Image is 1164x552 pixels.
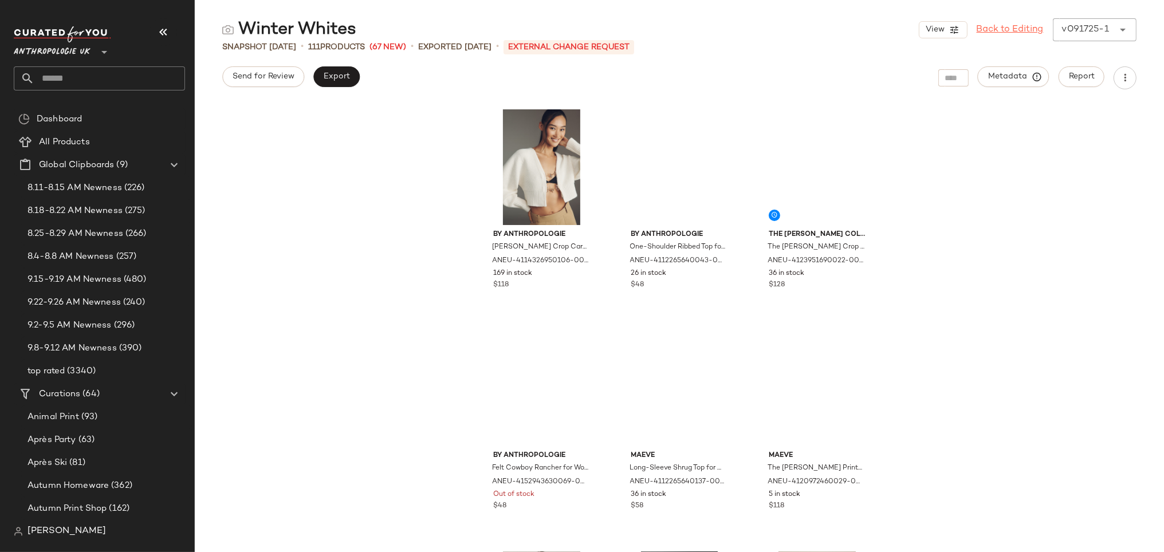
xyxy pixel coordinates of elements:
[27,182,122,195] span: 8.11-8.15 AM Newness
[493,490,534,500] span: Out of stock
[308,41,365,53] div: Products
[112,319,135,332] span: (296)
[768,256,864,266] span: ANEU-4123951690022-000-015
[769,490,800,500] span: 5 in stock
[988,72,1040,82] span: Metadata
[27,456,67,470] span: Après Ski
[504,40,634,54] p: External Change Request
[493,230,590,240] span: By Anthropologie
[123,204,145,218] span: (275)
[411,40,414,54] span: •
[121,273,147,286] span: (480)
[769,451,866,461] span: Maeve
[65,365,96,378] span: (3340)
[484,109,599,225] img: 4114326950106_011_b
[313,66,360,87] button: Export
[117,342,142,355] span: (390)
[37,113,82,126] span: Dashboard
[14,39,91,60] span: Anthropologie UK
[222,66,304,87] button: Send for Review
[631,230,728,240] span: By Anthropologie
[493,451,590,461] span: By Anthropologie
[1062,23,1109,37] div: v091725-1
[67,456,85,470] span: (81)
[768,477,864,487] span: ANEU-4120972460029-000-266
[14,26,111,42] img: cfy_white_logo.C9jOOHJF.svg
[14,527,23,536] img: svg%3e
[493,269,532,279] span: 169 in stock
[769,501,784,511] span: $118
[18,113,30,125] img: svg%3e
[27,319,112,332] span: 9.2-9.5 AM Newness
[109,479,132,492] span: (362)
[630,477,727,487] span: ANEU-4112265640137-000-010
[925,25,945,34] span: View
[27,479,109,492] span: Autumn Homeware
[222,18,356,41] div: Winter Whites
[323,72,350,81] span: Export
[631,451,728,461] span: Maeve
[769,280,785,290] span: $128
[493,280,509,290] span: $118
[630,242,727,253] span: One-Shoulder Ribbed Top for Women in White, Polyester/Elastane, Size Small by Anthropologie
[630,256,727,266] span: ANEU-4112265640043-000-010
[27,502,107,515] span: Autumn Print Shop
[369,41,406,53] span: (67 New)
[631,490,667,500] span: 36 in stock
[27,273,121,286] span: 9.15-9.19 AM Newness
[919,21,967,38] button: View
[27,296,121,309] span: 9.22-9.26 AM Newness
[769,230,866,240] span: The [PERSON_NAME] Collection by [PERSON_NAME]
[27,433,76,447] span: Après Party
[769,269,804,279] span: 36 in stock
[121,296,145,309] span: (240)
[222,41,296,53] span: Snapshot [DATE]
[978,66,1049,87] button: Metadata
[27,250,114,263] span: 8.4-8.8 AM Newness
[631,501,644,511] span: $58
[27,525,106,538] span: [PERSON_NAME]
[301,40,304,54] span: •
[493,501,506,511] span: $48
[492,463,589,474] span: Felt Cowboy Rancher for Women in White, Polyester by Anthropologie
[123,227,147,240] span: (266)
[27,342,117,355] span: 9.8-9.12 AM Newness
[977,23,1044,37] a: Back to Editing
[418,41,491,53] p: Exported [DATE]
[631,280,644,290] span: $48
[232,72,294,81] span: Send for Review
[631,269,667,279] span: 26 in stock
[27,411,79,424] span: Animal Print
[308,43,320,52] span: 111
[39,388,80,401] span: Curations
[1059,66,1104,87] button: Report
[492,477,589,487] span: ANEU-4152943630069-000-011
[114,159,127,172] span: (9)
[107,502,129,515] span: (162)
[492,256,589,266] span: ANEU-4114326950106-000-011
[492,242,589,253] span: [PERSON_NAME] Crop Cardigan in White, Nylon/Wool/Acrylic, Size Medium by Anthropologie
[76,433,95,447] span: (63)
[27,204,123,218] span: 8.18-8.22 AM Newness
[80,388,100,401] span: (64)
[79,411,98,424] span: (93)
[39,136,90,149] span: All Products
[27,365,65,378] span: top rated
[1068,72,1095,81] span: Report
[122,182,145,195] span: (226)
[768,242,864,253] span: The [PERSON_NAME] Crop Printed Corduroy Wide-Leg Trousers Pants, Cotton/Elastane, Size 32 by The ...
[114,250,137,263] span: (257)
[630,463,727,474] span: Long-Sleeve Shrug Top for Women in White, Cotton/Elastane/Modal, Size Small by Maeve at Anthropol...
[222,24,234,36] img: svg%3e
[768,463,864,474] span: The [PERSON_NAME] Printed Knee-Length Skirt: [PERSON_NAME] Edition for Women in Pink, Cotton/Moda...
[496,40,499,54] span: •
[39,159,114,172] span: Global Clipboards
[27,227,123,240] span: 8.25-8.29 AM Newness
